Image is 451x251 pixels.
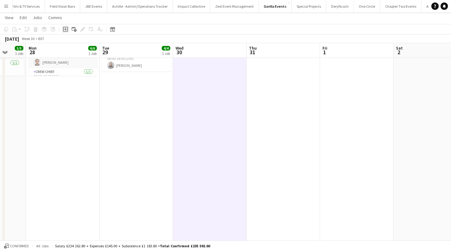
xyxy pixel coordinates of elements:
[2,14,16,22] a: View
[15,51,23,56] div: 1 Job
[102,45,109,51] span: Tue
[3,243,30,249] button: Confirmed
[175,49,184,56] span: 30
[48,15,62,20] span: Comms
[30,14,45,22] a: Jobs
[176,45,184,51] span: Wed
[80,0,107,12] button: JBE Events
[259,0,292,12] button: Gorilla Events
[162,46,170,51] span: 4/4
[101,49,109,56] span: 29
[29,45,37,51] span: Mon
[102,51,171,71] app-card-role: Crew Chief1/108:00-18:00 (10h)[PERSON_NAME]
[46,14,65,22] a: Comms
[7,0,45,12] button: Film & TV Services
[395,49,403,56] span: 2
[322,45,327,51] span: Fri
[38,36,44,41] div: BST
[33,15,42,20] span: Jobs
[45,0,80,12] button: Field Vision Bars
[421,0,449,12] button: ACP Events
[380,0,421,12] button: Chapter Two Events
[20,15,27,20] span: Edit
[55,244,210,248] div: Salary £234 262.80 + Expenses £145.00 + Subsistence £1 183.80 =
[20,36,36,41] span: Week 30
[160,244,210,248] span: Total Confirmed £235 591.60
[162,51,170,56] div: 1 Job
[5,15,14,20] span: View
[249,45,257,51] span: Thu
[107,0,173,12] button: Achille - Admin/Operations Tracker
[173,0,210,12] button: Impact Collective
[396,45,403,51] span: Sat
[292,0,326,12] button: Special Projects
[88,46,97,51] span: 6/6
[210,0,259,12] button: Zest Event Management
[326,0,354,12] button: DeryNcoch
[17,14,29,22] a: Edit
[10,244,29,248] span: Confirmed
[5,36,19,42] div: [DATE]
[35,244,50,248] span: All jobs
[248,49,257,56] span: 31
[89,51,97,56] div: 1 Job
[28,49,37,56] span: 28
[29,68,97,89] app-card-role: Crew Chief1/108:00-18:00 (10h)
[354,0,380,12] button: One Circle
[322,49,327,56] span: 1
[15,46,23,51] span: 5/5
